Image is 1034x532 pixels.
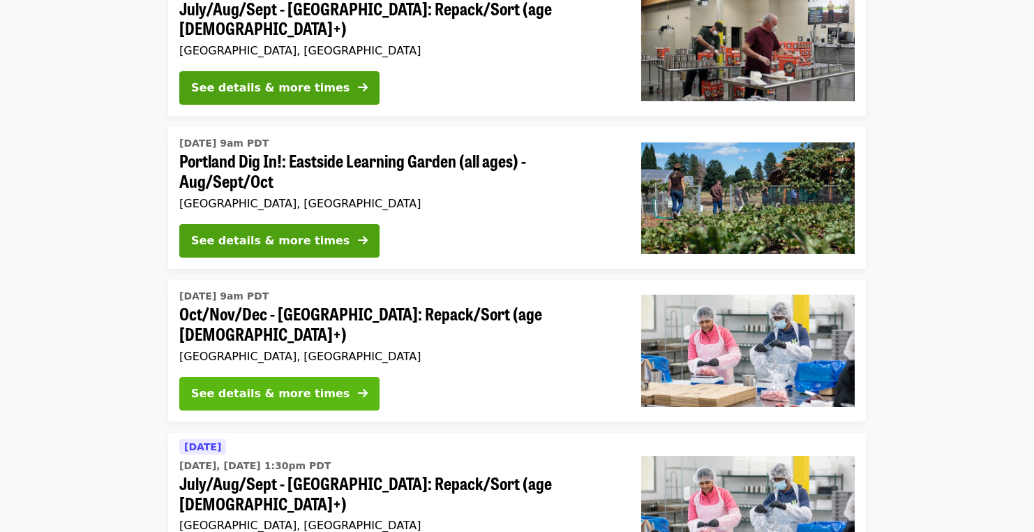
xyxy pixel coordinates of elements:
button: See details & more times [179,71,380,105]
button: See details & more times [179,224,380,258]
div: [GEOGRAPHIC_DATA], [GEOGRAPHIC_DATA] [179,519,619,532]
i: arrow-right icon [358,234,368,247]
i: arrow-right icon [358,81,368,94]
span: Oct/Nov/Dec - [GEOGRAPHIC_DATA]: Repack/Sort (age [DEMOGRAPHIC_DATA]+) [179,304,619,344]
i: arrow-right icon [358,387,368,400]
span: July/Aug/Sept - [GEOGRAPHIC_DATA]: Repack/Sort (age [DEMOGRAPHIC_DATA]+) [179,473,619,514]
time: [DATE] 9am PDT [179,136,269,151]
time: [DATE] 9am PDT [179,289,269,304]
div: See details & more times [191,80,350,96]
img: Portland Dig In!: Eastside Learning Garden (all ages) - Aug/Sept/Oct organized by Oregon Food Bank [641,142,855,254]
a: See details for "Oct/Nov/Dec - Beaverton: Repack/Sort (age 10+)" [168,280,866,422]
div: [GEOGRAPHIC_DATA], [GEOGRAPHIC_DATA] [179,350,619,363]
div: See details & more times [191,385,350,402]
button: See details & more times [179,377,380,411]
div: [GEOGRAPHIC_DATA], [GEOGRAPHIC_DATA] [179,197,619,210]
img: Oct/Nov/Dec - Beaverton: Repack/Sort (age 10+) organized by Oregon Food Bank [641,295,855,406]
time: [DATE], [DATE] 1:30pm PDT [179,459,331,473]
span: [DATE] [184,441,221,452]
span: Portland Dig In!: Eastside Learning Garden (all ages) - Aug/Sept/Oct [179,151,619,191]
div: [GEOGRAPHIC_DATA], [GEOGRAPHIC_DATA] [179,44,619,57]
a: See details for "Portland Dig In!: Eastside Learning Garden (all ages) - Aug/Sept/Oct" [168,127,866,269]
div: See details & more times [191,232,350,249]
